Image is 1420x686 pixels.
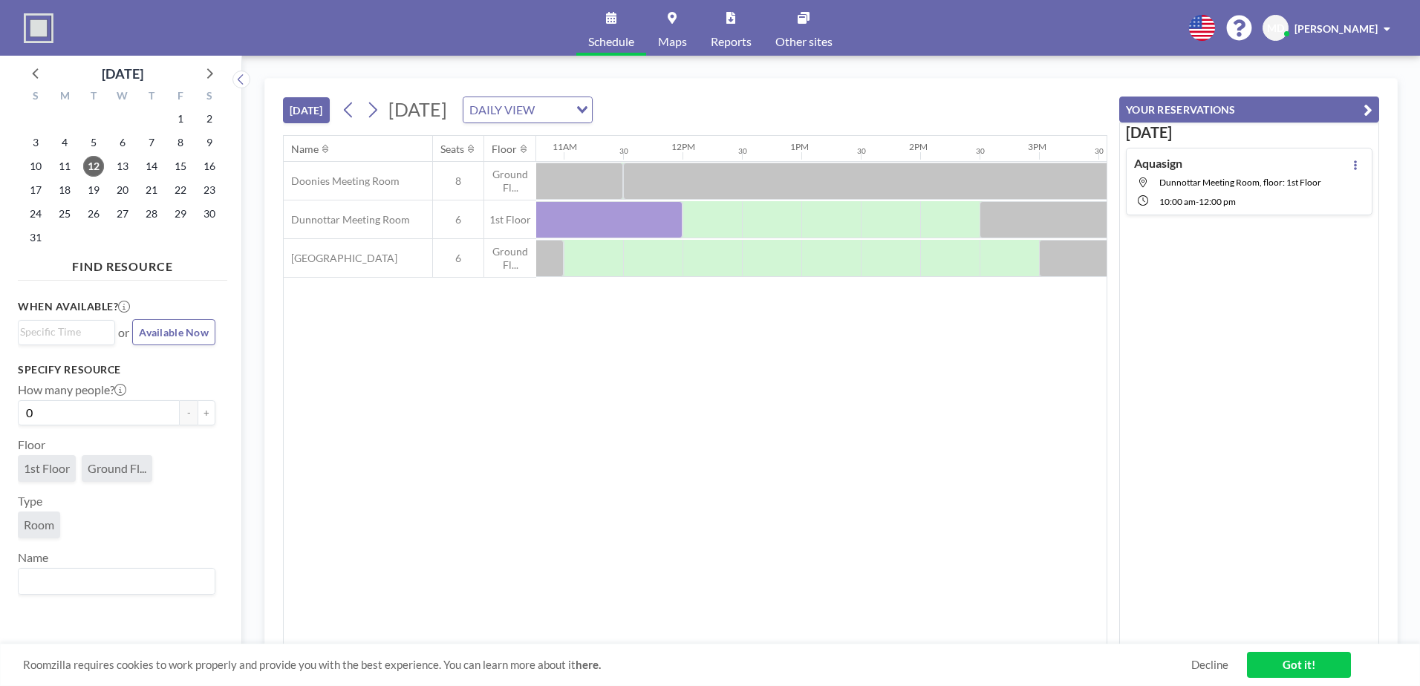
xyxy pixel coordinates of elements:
[24,13,53,43] img: organization-logo
[83,203,104,224] span: Tuesday, August 26, 2025
[83,180,104,200] span: Tuesday, August 19, 2025
[112,156,133,177] span: Wednesday, August 13, 2025
[54,180,75,200] span: Monday, August 18, 2025
[284,213,410,226] span: Dunnottar Meeting Room
[553,141,577,152] div: 11AM
[1267,22,1284,35] span: MD
[1119,97,1379,122] button: YOUR RESERVATIONS
[433,213,483,226] span: 6
[25,180,46,200] span: Sunday, August 17, 2025
[195,88,224,107] div: S
[25,132,46,153] span: Sunday, August 3, 2025
[466,100,538,120] span: DAILY VIEW
[19,321,114,343] div: Search for option
[857,146,866,156] div: 30
[199,180,220,200] span: Saturday, August 23, 2025
[18,494,42,509] label: Type
[1199,196,1236,207] span: 12:00 PM
[18,363,215,376] h3: Specify resource
[137,88,166,107] div: T
[1028,141,1046,152] div: 3PM
[619,146,628,156] div: 30
[132,319,215,345] button: Available Now
[1191,658,1228,672] a: Decline
[83,156,104,177] span: Tuesday, August 12, 2025
[671,141,695,152] div: 12PM
[54,203,75,224] span: Monday, August 25, 2025
[108,88,137,107] div: W
[139,326,209,339] span: Available Now
[199,203,220,224] span: Saturday, August 30, 2025
[141,132,162,153] span: Thursday, August 7, 2025
[170,156,191,177] span: Friday, August 15, 2025
[25,227,46,248] span: Sunday, August 31, 2025
[23,658,1191,672] span: Roomzilla requires cookies to work properly and provide you with the best experience. You can lea...
[54,156,75,177] span: Monday, August 11, 2025
[492,143,517,156] div: Floor
[102,63,143,84] div: [DATE]
[198,400,215,425] button: +
[141,180,162,200] span: Thursday, August 21, 2025
[576,658,601,671] a: here.
[1294,22,1378,35] span: [PERSON_NAME]
[20,572,206,591] input: Search for option
[199,108,220,129] span: Saturday, August 2, 2025
[1159,196,1196,207] span: 10:00 AM
[539,100,567,120] input: Search for option
[1134,156,1182,171] h4: Aquasign
[88,461,146,476] span: Ground Fl...
[170,203,191,224] span: Friday, August 29, 2025
[658,36,687,48] span: Maps
[141,203,162,224] span: Thursday, August 28, 2025
[909,141,928,152] div: 2PM
[24,461,70,476] span: 1st Floor
[166,88,195,107] div: F
[284,252,397,265] span: [GEOGRAPHIC_DATA]
[484,168,536,194] span: Ground Fl...
[484,245,536,271] span: Ground Fl...
[51,88,79,107] div: M
[388,98,447,120] span: [DATE]
[18,253,227,274] h4: FIND RESOURCE
[711,36,752,48] span: Reports
[83,132,104,153] span: Tuesday, August 5, 2025
[20,324,106,340] input: Search for option
[199,156,220,177] span: Saturday, August 16, 2025
[790,141,809,152] div: 1PM
[180,400,198,425] button: -
[433,174,483,188] span: 8
[112,203,133,224] span: Wednesday, August 27, 2025
[18,437,45,452] label: Floor
[25,156,46,177] span: Sunday, August 10, 2025
[170,132,191,153] span: Friday, August 8, 2025
[199,132,220,153] span: Saturday, August 9, 2025
[1126,123,1372,142] h3: [DATE]
[1159,177,1321,188] span: Dunnottar Meeting Room, floor: 1st Floor
[463,97,592,122] div: Search for option
[141,156,162,177] span: Thursday, August 14, 2025
[18,382,126,397] label: How many people?
[283,97,330,123] button: [DATE]
[284,174,400,188] span: Doonies Meeting Room
[484,213,536,226] span: 1st Floor
[112,132,133,153] span: Wednesday, August 6, 2025
[291,143,319,156] div: Name
[24,517,54,532] span: Room
[738,146,747,156] div: 30
[170,180,191,200] span: Friday, August 22, 2025
[18,550,48,565] label: Name
[1247,652,1351,678] a: Got it!
[54,132,75,153] span: Monday, August 4, 2025
[118,325,129,340] span: or
[79,88,108,107] div: T
[170,108,191,129] span: Friday, August 1, 2025
[1095,146,1104,156] div: 30
[976,146,985,156] div: 30
[588,36,634,48] span: Schedule
[19,569,215,594] div: Search for option
[25,203,46,224] span: Sunday, August 24, 2025
[1196,196,1199,207] span: -
[112,180,133,200] span: Wednesday, August 20, 2025
[433,252,483,265] span: 6
[775,36,833,48] span: Other sites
